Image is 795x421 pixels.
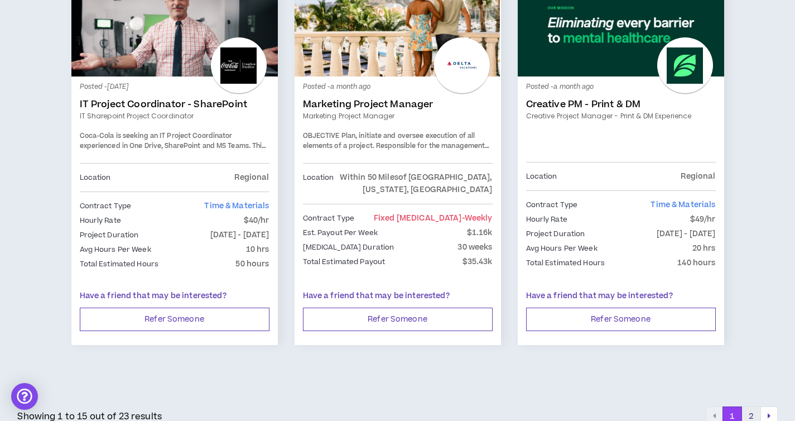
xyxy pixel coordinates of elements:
p: Regional [234,171,269,184]
span: Plan, initiate and oversee execution of all elements of a project. Responsible for the management... [303,131,491,190]
button: Refer Someone [526,308,716,331]
p: $1.16k [467,227,493,239]
p: 20 hrs [692,242,716,255]
p: Posted - a month ago [526,82,716,92]
p: 50 hours [235,258,269,270]
p: Have a friend that may be interested? [80,290,269,302]
span: Time & Materials [204,200,269,212]
p: Posted - a month ago [303,82,493,92]
p: Avg Hours Per Week [80,243,151,256]
span: Fixed [MEDICAL_DATA] [374,213,493,224]
p: Regional [681,170,715,183]
p: Location [80,171,111,184]
p: Hourly Rate [80,214,121,227]
a: Marketing Project Manager [303,99,493,110]
p: $49/hr [690,213,716,226]
span: Time & Materials [651,199,715,210]
a: Marketing Project Manager [303,111,493,121]
p: 140 hours [677,257,715,269]
a: Creative PM - Print & DM [526,99,716,110]
button: Refer Someone [80,308,269,331]
p: [DATE] - [DATE] [210,229,269,241]
p: [DATE] - [DATE] [657,228,716,240]
p: Avg Hours Per Week [526,242,598,255]
a: Creative Project Manager - Print & DM Experience [526,111,716,121]
p: Total Estimated Payout [303,256,386,268]
p: Contract Type [526,199,578,211]
div: Open Intercom Messenger [11,383,38,410]
a: IT Project Coordinator - SharePoint [80,99,269,110]
p: $40/hr [244,214,269,227]
p: 30 weeks [457,241,492,253]
p: Total Estimated Hours [80,258,159,270]
p: 10 hrs [246,243,269,256]
button: Refer Someone [303,308,493,331]
p: Location [303,171,334,196]
span: Coca-Cola is seeking an IT Project Coordinator experienced in One Drive, SharePoint and MS Teams.... [80,131,267,180]
p: Have a friend that may be interested? [526,290,716,302]
p: Hourly Rate [526,213,567,226]
span: - weekly [462,213,493,224]
p: Total Estimated Hours [526,257,605,269]
p: Within 50 Miles of [GEOGRAPHIC_DATA], [US_STATE], [GEOGRAPHIC_DATA] [334,171,492,196]
p: Have a friend that may be interested? [303,290,493,302]
p: $35.43k [462,256,493,268]
a: IT Sharepoint Project Coordinator [80,111,269,121]
p: [MEDICAL_DATA] Duration [303,241,394,253]
p: Est. Payout Per Week [303,227,378,239]
span: OBJECTIVE [303,131,340,141]
p: Contract Type [303,212,355,224]
p: Project Duration [526,228,585,240]
p: Contract Type [80,200,132,212]
p: Project Duration [80,229,139,241]
p: Location [526,170,557,183]
p: Posted - [DATE] [80,82,269,92]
